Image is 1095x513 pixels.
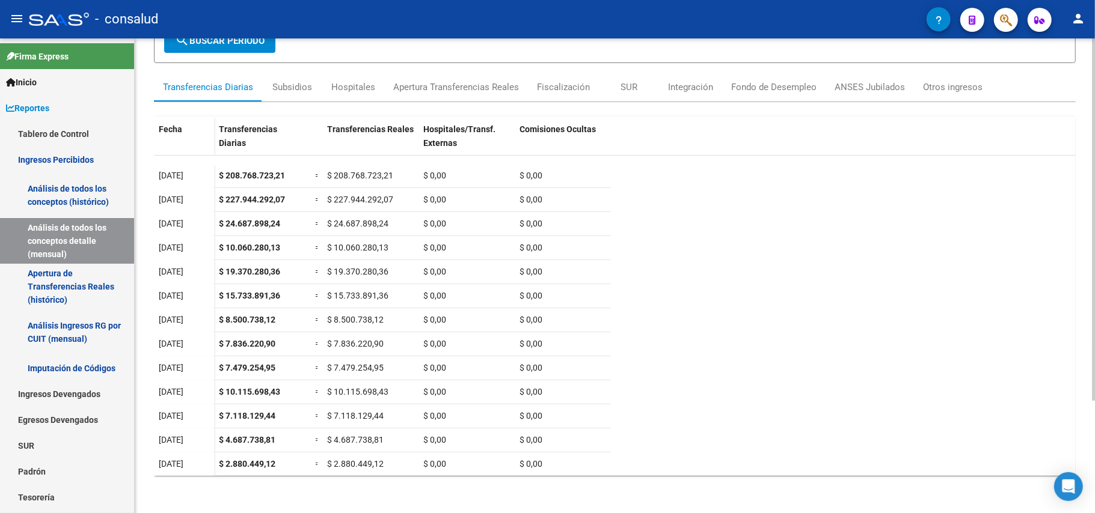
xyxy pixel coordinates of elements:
span: [DATE] [159,171,183,180]
span: = [315,267,320,276]
div: ANSES Jubilados [835,80,905,94]
span: $ 0,00 [520,363,542,372]
mat-icon: menu [10,11,24,26]
div: Fondo de Desempleo [731,80,817,94]
span: Transferencias Reales [327,124,414,134]
span: $ 0,00 [423,387,446,396]
span: $ 15.733.891,36 [327,291,388,300]
div: SUR [621,80,637,94]
span: [DATE] [159,387,183,396]
datatable-header-cell: Transferencias Diarias [214,117,310,167]
span: = [315,291,320,300]
span: = [315,171,320,180]
span: $ 208.768.723,21 [327,171,393,180]
span: $ 0,00 [520,411,542,420]
span: $ 2.880.449,12 [327,459,384,469]
span: $ 0,00 [520,315,542,324]
span: $ 19.370.280,36 [327,267,388,276]
span: = [315,435,320,445]
span: $ 0,00 [423,291,446,300]
span: Fecha [159,124,182,134]
datatable-header-cell: Comisiones Ocultas [515,117,611,167]
span: $ 0,00 [520,459,542,469]
span: $ 0,00 [520,387,542,396]
span: $ 7.836.220,90 [327,339,384,348]
div: Subsidios [272,80,312,94]
div: Integración [668,80,713,94]
span: $ 0,00 [423,363,446,372]
span: $ 0,00 [520,195,542,204]
mat-icon: search [175,33,189,47]
span: Transferencias Diarias [219,124,277,148]
span: [DATE] [159,243,183,252]
span: [DATE] [159,315,183,324]
span: [DATE] [159,291,183,300]
span: = [315,411,320,420]
div: Hospitales [331,80,375,94]
span: $ 10.060.280,13 [219,243,280,252]
span: $ 227.944.292,07 [219,195,285,204]
span: = [315,315,320,324]
span: $ 0,00 [423,243,446,252]
span: Hospitales/Transf. Externas [423,124,495,148]
span: $ 0,00 [423,459,446,469]
div: Apertura Transferencias Reales [393,80,519,94]
span: $ 19.370.280,36 [219,267,280,276]
mat-icon: person [1071,11,1085,26]
span: $ 8.500.738,12 [327,315,384,324]
span: = [315,363,320,372]
span: $ 0,00 [520,171,542,180]
span: [DATE] [159,363,183,372]
span: $ 7.479.254,95 [219,363,275,372]
span: $ 208.768.723,21 [219,171,285,180]
span: $ 0,00 [423,171,446,180]
span: [DATE] [159,339,183,348]
datatable-header-cell: Hospitales/Transf. Externas [419,117,515,167]
span: $ 2.880.449,12 [219,459,275,469]
span: $ 0,00 [423,315,446,324]
datatable-header-cell: Fecha [154,117,214,167]
span: $ 0,00 [423,411,446,420]
span: $ 0,00 [520,291,542,300]
span: = [315,219,320,228]
span: $ 0,00 [520,339,542,348]
span: Firma Express [6,50,69,63]
span: $ 0,00 [520,243,542,252]
span: = [315,243,320,252]
span: $ 0,00 [423,267,446,276]
span: $ 7.836.220,90 [219,339,275,348]
span: [DATE] [159,267,183,276]
span: $ 24.687.898,24 [219,219,280,228]
span: $ 24.687.898,24 [327,219,388,228]
span: Reportes [6,102,49,115]
span: $ 4.687.738,81 [219,435,275,445]
span: $ 15.733.891,36 [219,291,280,300]
span: [DATE] [159,459,183,469]
span: $ 10.060.280,13 [327,243,388,252]
div: Open Intercom Messenger [1054,472,1083,501]
span: = [315,195,320,204]
button: Buscar Período [164,29,275,53]
span: [DATE] [159,219,183,228]
span: [DATE] [159,435,183,445]
span: $ 0,00 [423,219,446,228]
span: $ 10.115.698,43 [219,387,280,396]
span: $ 10.115.698,43 [327,387,388,396]
span: $ 7.118.129,44 [327,411,384,420]
span: Inicio [6,76,37,89]
span: $ 7.118.129,44 [219,411,275,420]
div: Transferencias Diarias [163,80,253,94]
span: $ 8.500.738,12 [219,315,275,324]
span: [DATE] [159,411,183,420]
span: $ 0,00 [423,339,446,348]
datatable-header-cell: Transferencias Reales [322,117,419,167]
div: Otros ingresos [923,80,983,94]
span: $ 0,00 [423,435,446,445]
span: = [315,387,320,396]
span: Buscar Período [175,35,265,46]
span: $ 227.944.292,07 [327,195,393,204]
span: - consalud [95,6,158,32]
span: $ 7.479.254,95 [327,363,384,372]
span: $ 0,00 [520,267,542,276]
span: = [315,459,320,469]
